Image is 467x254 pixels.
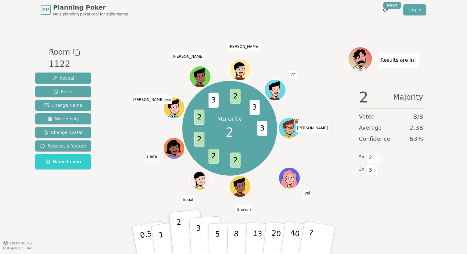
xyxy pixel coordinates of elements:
[359,112,375,121] span: Voted
[164,98,184,118] button: Click to change your avatar
[230,152,240,168] span: 2
[359,123,382,132] span: Average
[359,154,364,160] span: 5 x
[42,6,49,14] span: PP
[359,90,368,105] span: 2
[35,86,91,97] button: Reset
[381,56,416,65] p: Results are in!
[49,47,70,58] span: Room
[171,52,205,61] span: Click to change your name
[131,96,172,104] span: Click to change your name
[53,3,128,12] span: Planning Poker
[303,189,312,198] span: Click to change your name
[410,135,423,143] span: 63 %
[383,2,401,9] div: New!
[208,149,219,164] span: 2
[194,110,204,125] span: 2
[44,102,82,108] span: Change Name
[44,129,83,135] span: Change Avatar
[35,140,91,152] button: Request a feature
[9,241,32,246] span: Version 0.9.2
[257,121,267,136] span: 3
[182,196,195,204] span: Click to change your name
[217,115,242,123] p: Majority
[41,3,128,17] a: PPPlanning PokerNo.1 planning poker tool for agile teams
[53,12,128,17] span: No.1 planning poker tool for agile teams
[359,135,390,143] span: Confidence
[393,90,423,105] span: Majority
[40,143,86,149] span: Request a feature
[35,127,91,138] button: Change Avatar
[3,241,32,246] button: Version0.9.2
[403,4,426,15] a: Log in
[380,4,391,15] button: New!
[367,165,374,175] span: 3
[208,93,219,108] span: 3
[413,112,423,121] span: 8 / 8
[49,58,80,70] div: 1122
[35,113,91,124] button: Watch only
[35,154,91,169] button: Named room
[250,100,260,115] span: 3
[53,89,73,95] span: Reset
[226,123,233,142] span: 2
[35,73,91,84] button: Reveal
[227,42,261,51] span: Click to change your name
[230,89,240,104] span: 2
[164,99,171,102] span: (you)
[289,71,297,79] span: Click to change your name
[52,75,74,81] span: Reveal
[194,132,204,147] span: 2
[409,123,423,132] span: 2.38
[45,159,81,165] span: Named room
[367,152,374,163] span: 2
[176,218,184,252] p: 2
[3,247,35,250] span: Last updated: [DATE]
[145,152,159,161] span: Click to change your name
[296,124,330,132] span: Click to change your name
[35,100,91,111] button: Change Name
[359,166,364,173] span: 3 x
[236,205,253,214] span: Click to change your name
[48,116,79,122] span: Watch only
[294,118,299,123] span: spencer is the host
